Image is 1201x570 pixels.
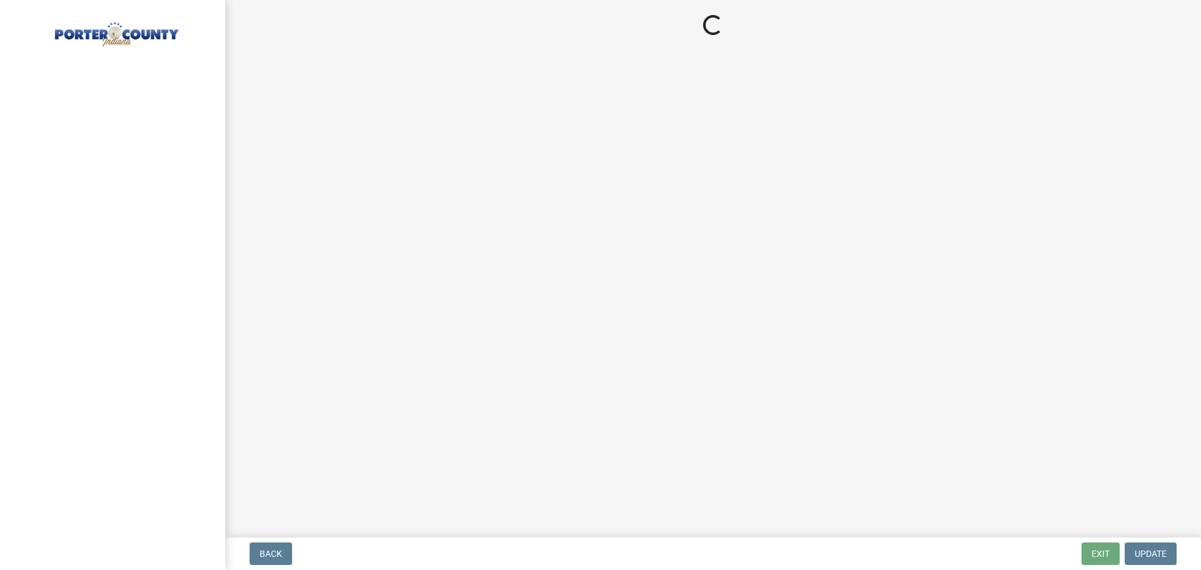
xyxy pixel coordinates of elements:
button: Back [250,542,292,565]
span: Back [260,549,282,559]
button: Update [1125,542,1177,565]
button: Exit [1082,542,1120,565]
span: Update [1135,549,1167,559]
img: Porter County, Indiana [25,13,205,48]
